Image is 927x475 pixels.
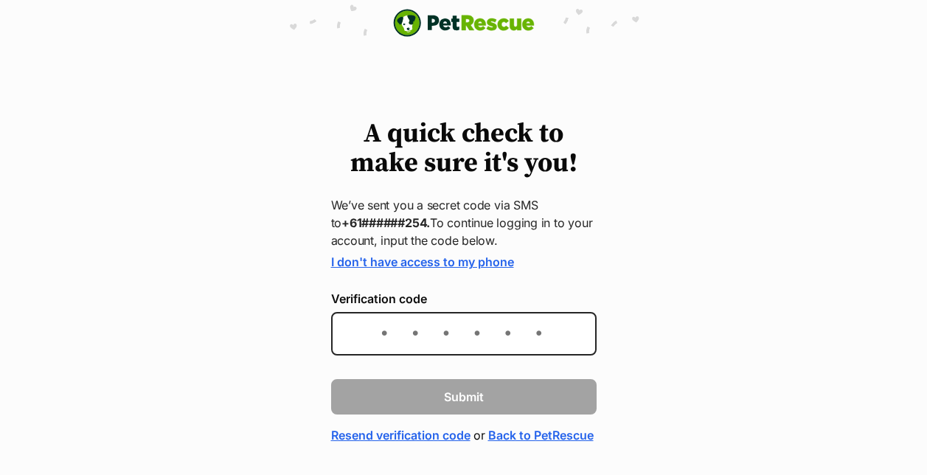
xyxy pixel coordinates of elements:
button: Submit [331,379,597,415]
p: We’ve sent you a secret code via SMS to To continue logging in to your account, input the code be... [331,196,597,249]
span: Submit [444,388,484,406]
a: PetRescue [393,9,535,37]
a: Resend verification code [331,426,471,444]
label: Verification code [331,292,597,305]
input: Enter the 6-digit verification code sent to your device [331,312,597,356]
img: logo-e224e6f780fb5917bec1dbf3a21bbac754714ae5b6737aabdf751b685950b380.svg [393,9,535,37]
a: I don't have access to my phone [331,254,514,269]
span: or [473,426,485,444]
strong: +61######254. [341,215,430,230]
h1: A quick check to make sure it's you! [331,119,597,178]
a: Back to PetRescue [488,426,594,444]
